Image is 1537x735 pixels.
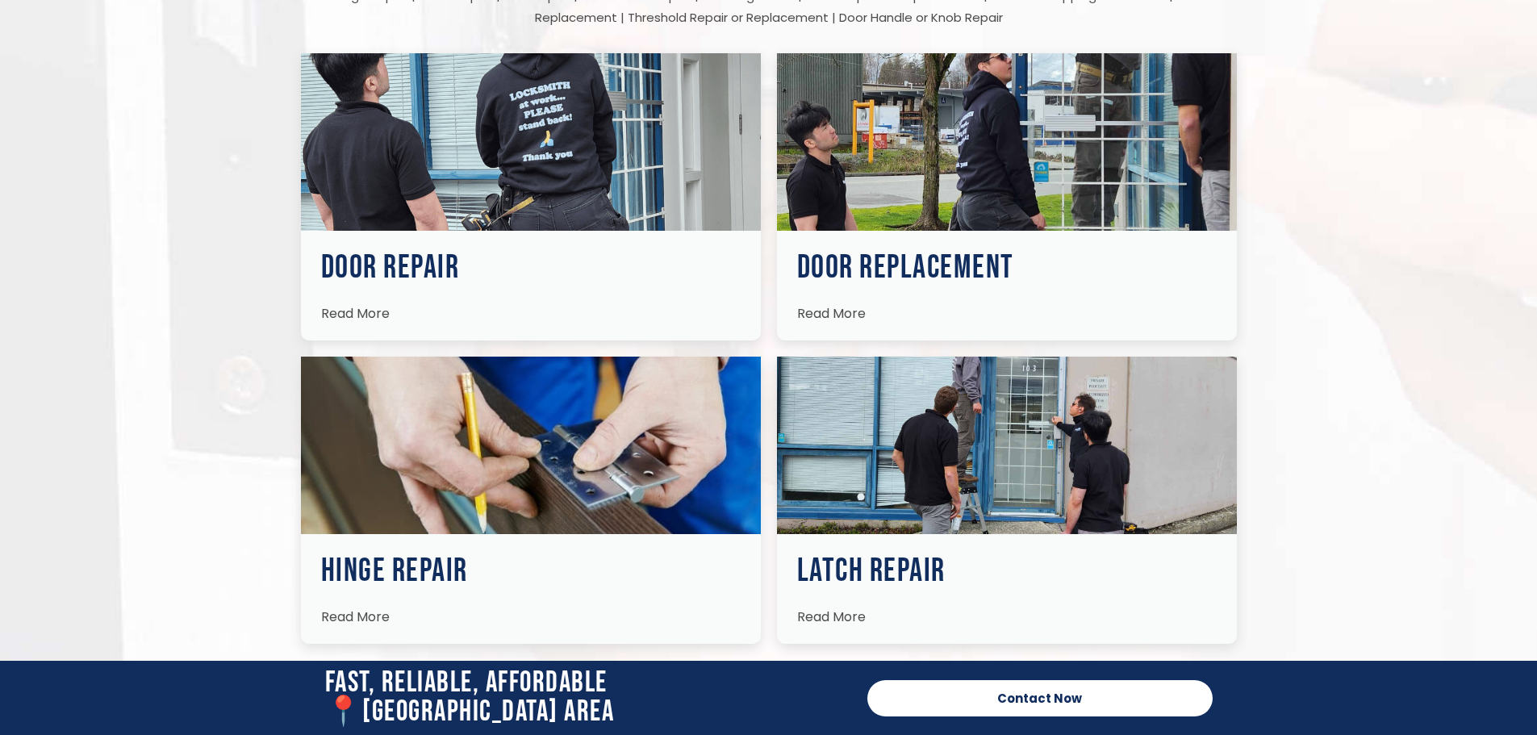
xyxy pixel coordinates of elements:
[325,669,851,727] h2: Fast, Reliable, Affordable 📍[GEOGRAPHIC_DATA] Area
[301,53,761,231] img: Doors Repair General 51
[321,304,390,323] span: Read More
[301,357,761,534] img: Doors Repair General 53
[797,555,1217,587] h3: Latch Repair
[321,608,390,626] span: Read More
[867,680,1213,716] a: Contact Now
[797,252,1217,284] h3: Door Replacement
[797,304,866,323] span: Read More
[321,555,741,587] h3: Hinge Repair
[997,692,1082,704] span: Contact Now
[797,608,866,626] span: Read More
[777,53,1237,231] img: Doors Repair General 52
[321,252,741,284] h3: Door Repair
[777,357,1237,534] img: Doors Repair General 54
